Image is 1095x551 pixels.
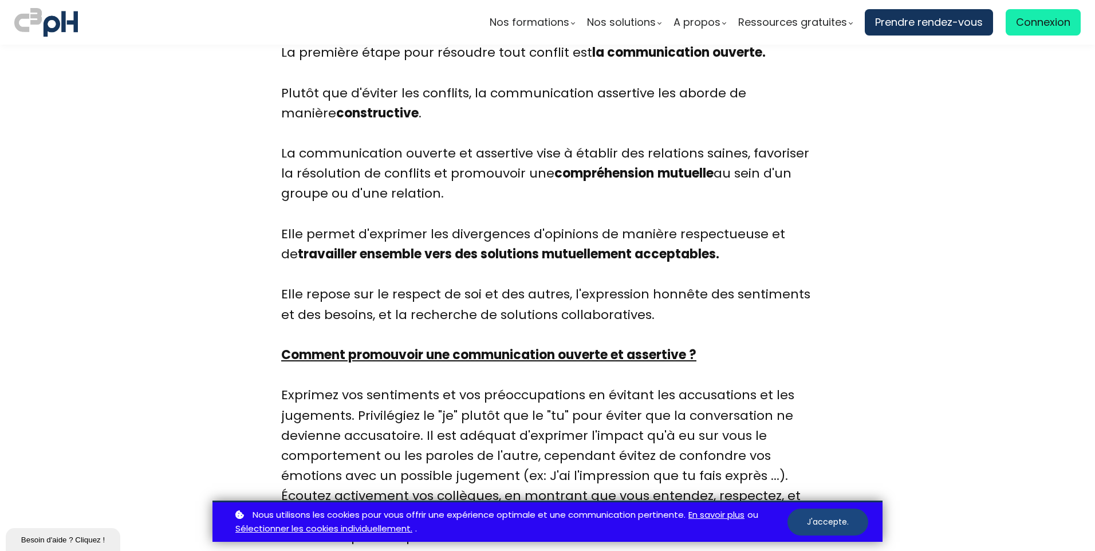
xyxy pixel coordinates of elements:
span: Ressources gratuites [738,14,847,31]
span: Prendre rendez-vous [875,14,983,31]
img: logo C3PH [14,6,78,39]
strong: compréhension [554,164,654,182]
strong: travailler ensemble vers des solutions mutuellement acceptables. [298,245,719,263]
span: Connexion [1016,14,1070,31]
a: Connexion [1006,9,1081,36]
u: Comment promouvoir une communication ouverte et assertive ? [281,346,696,364]
button: J'accepte. [787,509,868,536]
div: La première étape pour résoudre tout conflit est Plutôt que d'éviter les conflits, la communicati... [281,42,814,546]
strong: mutuelle [657,164,714,182]
a: Sélectionner les cookies individuellement. [235,522,412,536]
span: Nos formations [490,14,569,31]
span: A propos [673,14,720,31]
p: ou . [233,508,787,537]
iframe: chat widget [6,526,123,551]
strong: la communication ouverte. [592,44,766,61]
strong: constructive [336,104,419,122]
span: Nos solutions [587,14,656,31]
a: Prendre rendez-vous [865,9,993,36]
a: En savoir plus [688,508,745,522]
span: Nous utilisons les cookies pour vous offrir une expérience optimale et une communication pertinente. [253,508,686,522]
